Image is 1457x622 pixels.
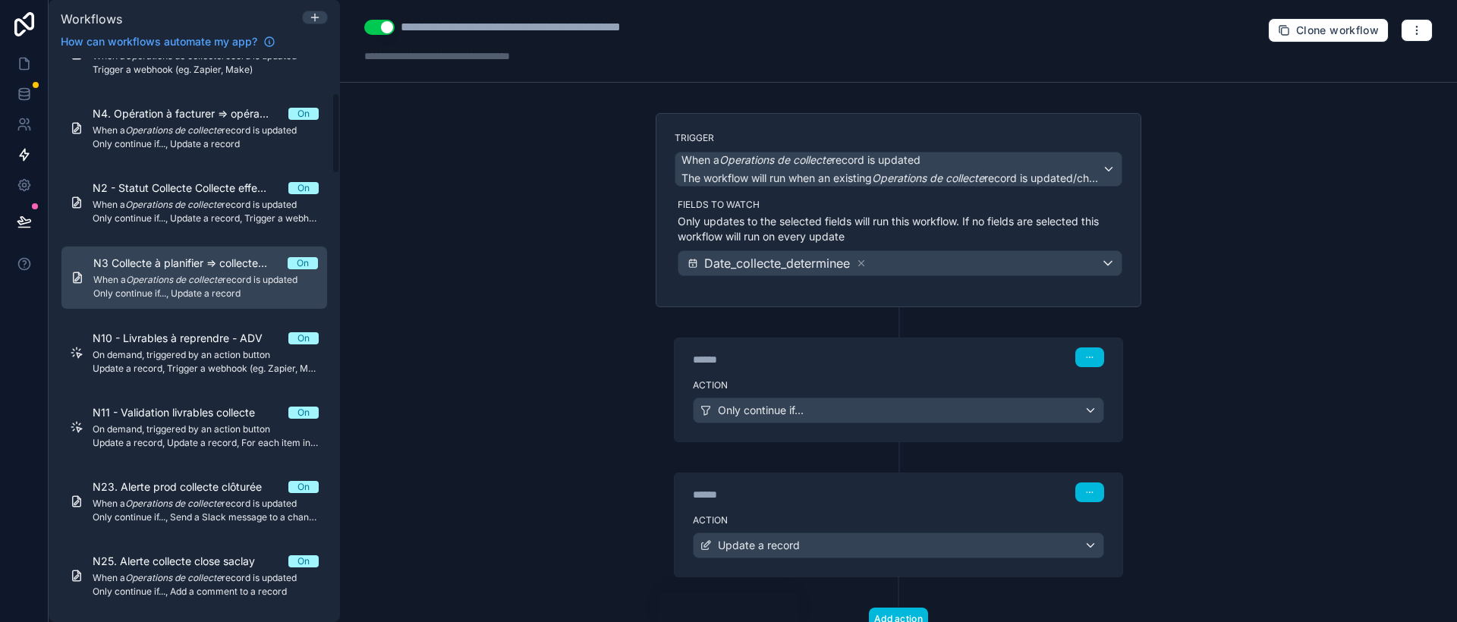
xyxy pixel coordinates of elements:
button: Only continue if... [693,397,1104,423]
label: Action [693,379,1104,391]
em: Operations de collecte [872,171,984,184]
button: Date_collecte_determinee [678,250,1122,276]
span: Only continue if... [718,403,804,418]
a: How can workflows automate my app? [55,34,282,49]
span: Date_collecte_determinee [704,254,850,272]
span: Workflows [61,11,122,27]
span: Clone workflow [1296,24,1379,37]
em: Operations de collecte [719,153,832,166]
button: Update a record [693,532,1104,558]
label: Trigger [675,132,1122,144]
button: When aOperations de collecterecord is updatedThe workflow will run when an existingOperations de ... [675,152,1122,187]
span: How can workflows automate my app? [61,34,257,49]
span: When a record is updated [681,152,920,168]
label: Action [693,514,1104,526]
label: Fields to watch [678,199,1122,211]
span: Update a record [718,538,800,553]
button: Clone workflow [1268,18,1389,42]
p: Only updates to the selected fields will run this workflow. If no fields are selected this workfl... [678,214,1122,244]
span: The workflow will run when an existing record is updated/changed [681,171,1121,184]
